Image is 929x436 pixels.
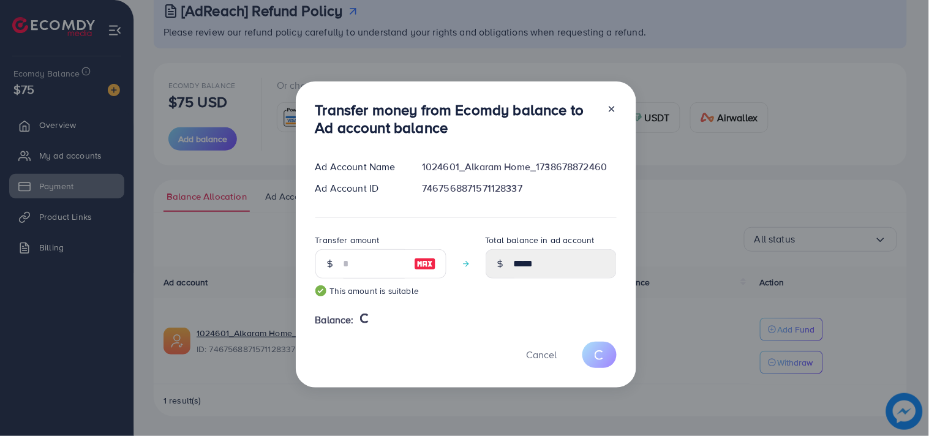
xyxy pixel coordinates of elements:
div: 1024601_Alkaram Home_1738678872460 [412,160,626,174]
label: Total balance in ad account [486,234,595,246]
div: 7467568871571128337 [412,181,626,195]
div: Ad Account ID [306,181,413,195]
img: image [414,257,436,271]
div: Ad Account Name [306,160,413,174]
span: Cancel [527,348,557,361]
h3: Transfer money from Ecomdy balance to Ad account balance [315,101,597,137]
button: Cancel [511,342,573,368]
small: This amount is suitable [315,285,446,297]
img: guide [315,285,326,296]
span: Balance: [315,313,354,327]
label: Transfer amount [315,234,380,246]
